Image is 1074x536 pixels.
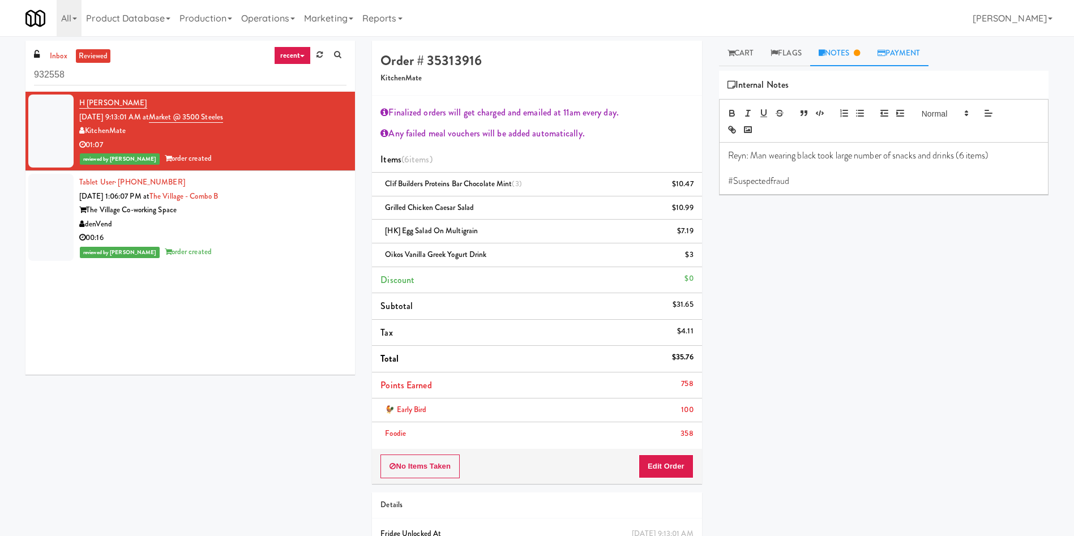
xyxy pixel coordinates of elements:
span: Clif Builders proteins Bar Chocolate Mint [385,178,521,189]
div: $7.19 [677,224,694,238]
a: Market @ 3500 Steeles [149,112,223,123]
div: Details [380,498,693,512]
span: Points Earned [380,379,431,392]
h5: KitchenMate [380,74,693,83]
div: 758 [681,377,693,391]
a: recent [274,46,311,65]
a: Notes [810,41,869,66]
div: 01:07 [79,138,346,152]
span: Tax [380,326,392,339]
span: Internal Notes [728,76,789,93]
ng-pluralize: items [409,153,430,166]
div: $10.99 [672,201,694,215]
span: Subtotal [380,299,413,312]
div: 00:16 [79,231,346,245]
p: Reyn: Man wearing black took large number of snacks and drinks (6 items) [728,149,1039,162]
div: 100 [681,403,693,417]
span: reviewed by [PERSON_NAME] [80,153,160,165]
span: Total [380,352,399,365]
li: Tablet User· [PHONE_NUMBER][DATE] 1:06:07 PM atThe Village - Combo BThe Village Co-working Spaced... [25,171,355,264]
span: · [PHONE_NUMBER] [114,177,185,187]
li: H [PERSON_NAME][DATE] 9:13:01 AM atMarket @ 3500 SteelesKitchenMate01:07reviewed by [PERSON_NAME]... [25,92,355,171]
span: (3) [512,178,521,189]
span: order created [165,153,212,164]
span: [DATE] 1:06:07 PM at [79,191,149,201]
span: 🐓 Early Bird [385,404,426,415]
div: Any failed meal vouchers will be added automatically. [380,125,693,142]
span: Oikos Vanilla Greek Yogurt Drink [385,249,486,260]
div: 358 [681,427,693,441]
span: Foodie [385,428,406,439]
img: Micromart [25,8,45,28]
a: reviewed [76,49,111,63]
a: The Village - Combo B [149,191,218,201]
span: Items [380,153,432,166]
a: Payment [869,41,929,66]
button: Edit Order [639,454,694,478]
div: KitchenMate [79,124,346,138]
p: #Suspectedfraud [728,175,1039,187]
h4: Order # 35313916 [380,53,693,68]
span: order created [165,246,212,257]
a: H [PERSON_NAME] [79,97,147,109]
span: [DATE] 9:13:01 AM at [79,112,149,122]
a: Cart [719,41,763,66]
div: $3 [685,248,693,262]
span: Discount [380,273,414,286]
div: The Village Co-working Space [79,203,346,217]
div: Finalized orders will get charged and emailed at 11am every day. [380,104,693,121]
div: denVend [79,217,346,231]
span: (6 ) [401,153,433,166]
input: Search vision orders [34,65,346,85]
a: Tablet User· [PHONE_NUMBER] [79,177,185,187]
div: $31.65 [673,298,694,312]
span: Grilled Chicken Caesar Salad [385,202,474,213]
button: No Items Taken [380,454,460,478]
span: reviewed by [PERSON_NAME] [80,247,160,258]
div: $4.11 [677,324,694,338]
div: $10.47 [672,177,694,191]
div: $35.76 [672,350,694,365]
a: Flags [762,41,810,66]
span: [HK] Egg Salad on Multigrain [385,225,478,236]
div: $0 [684,272,693,286]
a: inbox [47,49,70,63]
